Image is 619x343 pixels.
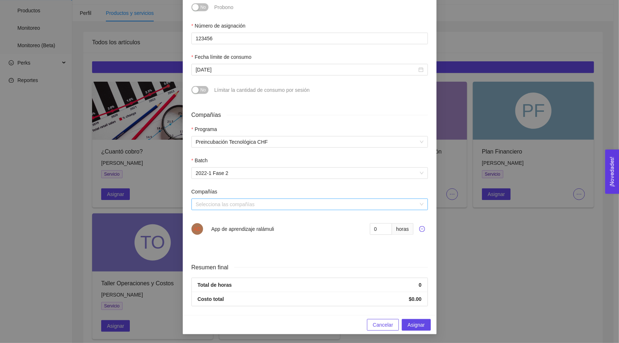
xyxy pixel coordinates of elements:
[201,86,206,94] span: No
[419,282,422,288] strong: 0
[191,22,246,30] label: Número de asignación
[409,296,421,302] strong: $0.00
[408,321,425,329] span: Asignar
[417,226,428,232] span: minus-circle
[196,168,424,179] span: 2022-1 Fase 2
[196,136,424,147] span: Preincubación Tecnológica CHF
[196,66,417,74] input: Fecha límite de consumo
[191,53,252,61] label: Fecha límite de consumo
[392,223,413,235] span: horas
[191,156,208,164] label: Batch
[211,225,275,233] div: App de aprendizaje ralámuli
[373,321,393,329] span: Cancelar
[191,188,218,196] label: Compañías
[214,4,234,10] span: Probono
[367,319,399,331] button: Cancelar
[191,125,217,133] label: Programa
[198,296,224,302] strong: Costo total
[214,87,310,93] span: Límitar la cantidad de consumo por sesión
[605,150,619,194] button: Open Feedback Widget
[191,263,234,272] span: Resumen final
[416,223,428,235] button: minus-circle
[191,110,227,119] span: Compañías
[402,319,430,331] button: Asignar
[191,33,428,44] input: Número de asignación
[194,223,201,235] span: AD
[201,3,206,11] span: No
[198,282,232,288] strong: Total de horas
